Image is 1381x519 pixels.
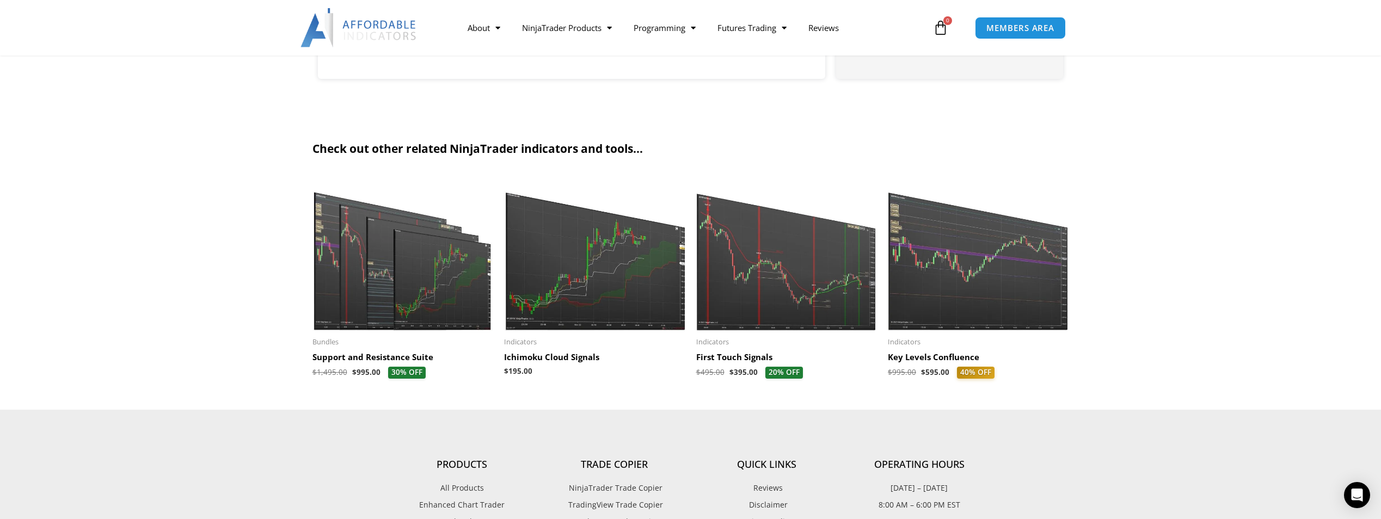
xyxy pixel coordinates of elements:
[696,175,877,331] img: First Touch Signals 1 | Affordable Indicators – NinjaTrader
[696,352,877,367] a: First Touch Signals
[921,367,949,377] bdi: 595.00
[696,367,725,377] bdi: 495.00
[457,15,511,40] a: About
[986,24,1054,32] span: MEMBERS AREA
[691,498,843,512] a: Disclaimer
[352,367,380,377] bdi: 995.00
[751,481,783,495] span: Reviews
[504,366,532,376] bdi: 195.00
[504,175,685,331] img: Ichimuku | Affordable Indicators – NinjaTrader
[504,337,685,347] span: Indicators
[917,12,965,44] a: 0
[888,367,916,377] bdi: 995.00
[696,352,877,363] h2: First Touch Signals
[312,352,494,363] h2: Support and Resistance Suite
[566,481,662,495] span: NinjaTrader Trade Copier
[888,367,892,377] span: $
[538,459,691,471] h4: Trade Copier
[504,366,508,376] span: $
[312,337,494,347] span: Bundles
[707,15,797,40] a: Futures Trading
[312,175,494,331] img: Support and Resistance Suite 1 | Affordable Indicators – NinjaTrader
[975,17,1066,39] a: MEMBERS AREA
[511,15,623,40] a: NinjaTrader Products
[312,367,317,377] span: $
[843,459,996,471] h4: Operating Hours
[957,367,995,379] span: 40% OFF
[419,498,505,512] span: Enhanced Chart Trader
[312,141,1069,156] h2: Check out other related NinjaTrader indicators and tools...
[623,15,707,40] a: Programming
[696,367,701,377] span: $
[888,352,1069,363] h2: Key Levels Confluence
[943,16,952,25] span: 0
[457,15,930,40] nav: Menu
[696,337,877,347] span: Indicators
[691,481,843,495] a: Reviews
[797,15,850,40] a: Reviews
[300,8,418,47] img: LogoAI | Affordable Indicators – NinjaTrader
[538,498,691,512] a: TradingView Trade Copier
[538,481,691,495] a: NinjaTrader Trade Copier
[504,352,685,367] a: Ichimoku Cloud Signals
[388,367,426,379] span: 30% OFF
[888,337,1069,347] span: Indicators
[729,367,734,377] span: $
[888,175,1069,331] img: Key Levels 1 | Affordable Indicators – NinjaTrader
[843,481,996,495] p: [DATE] – [DATE]
[746,498,788,512] span: Disclaimer
[729,367,758,377] bdi: 395.00
[312,367,347,377] bdi: 1,495.00
[504,352,685,363] h2: Ichimoku Cloud Signals
[440,481,484,495] span: All Products
[1344,482,1370,508] div: Open Intercom Messenger
[843,498,996,512] p: 8:00 AM – 6:00 PM EST
[386,481,538,495] a: All Products
[691,459,843,471] h4: Quick Links
[386,498,538,512] a: Enhanced Chart Trader
[352,367,357,377] span: $
[765,367,803,379] span: 20% OFF
[566,498,663,512] span: TradingView Trade Copier
[386,459,538,471] h4: Products
[921,367,925,377] span: $
[312,352,494,367] a: Support and Resistance Suite
[888,352,1069,367] a: Key Levels Confluence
